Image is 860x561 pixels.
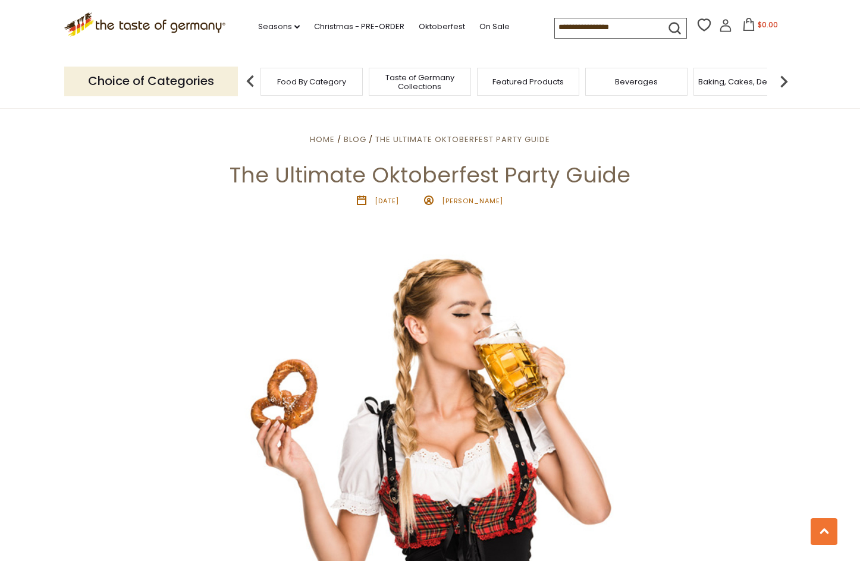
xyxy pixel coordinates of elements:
img: previous arrow [238,70,262,93]
a: Featured Products [492,77,564,86]
p: Choice of Categories [64,67,238,96]
h1: The Ultimate Oktoberfest Party Guide [37,162,823,188]
a: Oktoberfest [419,20,465,33]
a: Food By Category [277,77,346,86]
a: Home [310,134,335,145]
time: [DATE] [375,196,399,206]
span: $0.00 [758,20,778,30]
a: Baking, Cakes, Desserts [698,77,790,86]
span: [PERSON_NAME] [442,196,504,206]
a: Blog [344,134,366,145]
button: $0.00 [735,18,785,36]
a: On Sale [479,20,510,33]
a: Beverages [615,77,658,86]
a: Seasons [258,20,300,33]
a: Christmas - PRE-ORDER [314,20,404,33]
a: The Ultimate Oktoberfest Party Guide [375,134,550,145]
a: Taste of Germany Collections [372,73,467,91]
img: next arrow [772,70,796,93]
